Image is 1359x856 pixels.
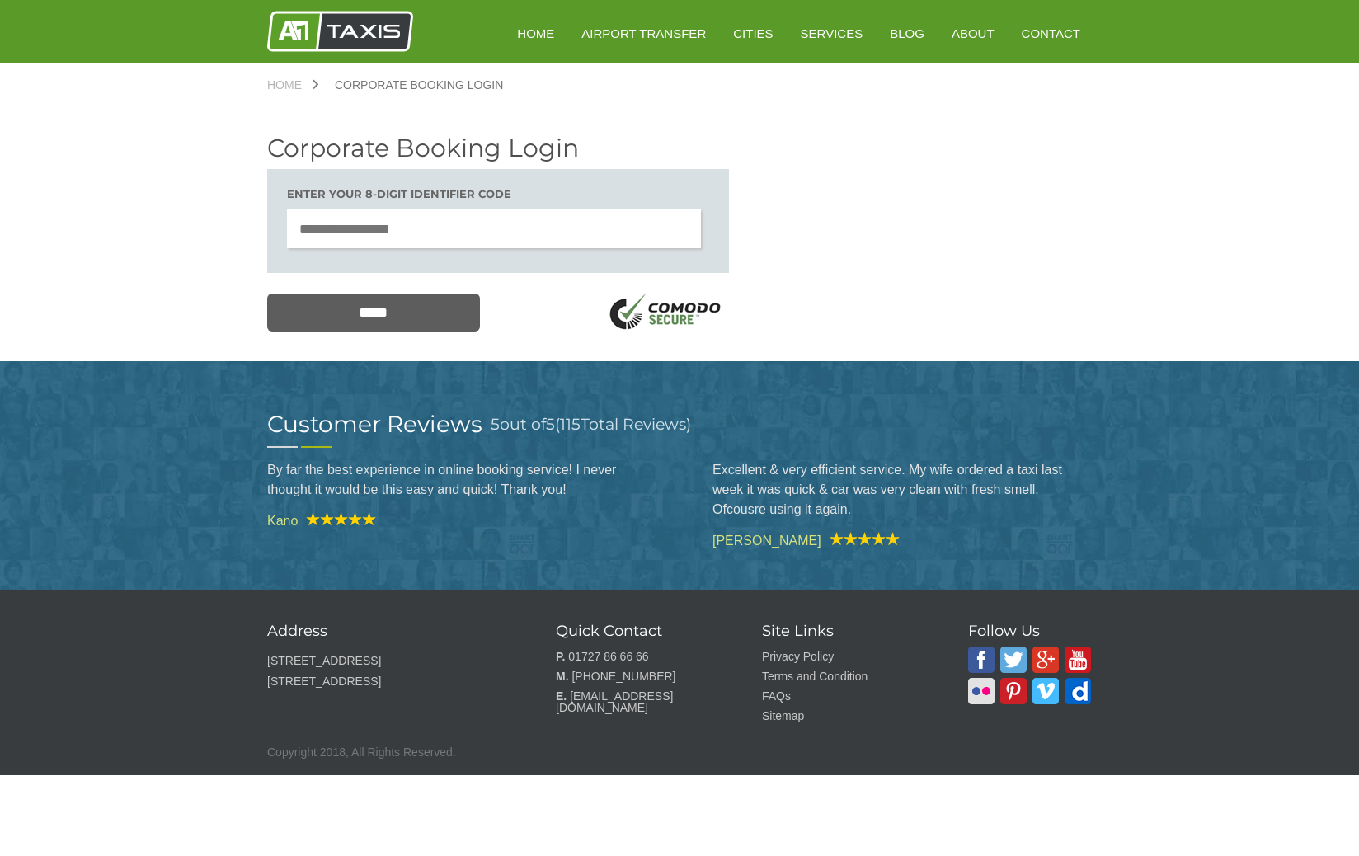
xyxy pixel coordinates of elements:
[267,412,482,435] h2: Customer Reviews
[789,13,875,54] a: Services
[570,13,717,54] a: Airport Transfer
[968,647,995,673] img: A1 Taxis
[267,623,515,638] h3: Address
[712,448,1092,532] blockquote: Excellent & very efficient service. My wife ordered a taxi last week it was quick & car was very ...
[556,650,565,663] strong: P.
[267,651,515,692] p: [STREET_ADDRESS] [STREET_ADDRESS]
[968,623,1092,638] h3: Follow Us
[762,689,791,703] a: FAQs
[267,79,318,91] a: Home
[298,512,376,525] img: A1 Taxis Review
[556,689,567,703] strong: E.
[556,689,673,714] a: [EMAIL_ADDRESS][DOMAIN_NAME]
[506,13,566,54] a: HOME
[491,415,500,434] span: 5
[821,532,900,545] img: A1 Taxis Review
[762,709,804,722] a: Sitemap
[267,136,729,161] h2: Corporate Booking Login
[571,670,675,683] a: [PHONE_NUMBER]
[491,412,691,436] h3: out of ( Total Reviews)
[556,623,721,638] h3: Quick Contact
[267,11,413,52] img: A1 Taxis
[560,415,581,434] span: 115
[878,13,936,54] a: Blog
[267,448,647,512] blockquote: By far the best experience in online booking service! I never thought it would be this easy and q...
[1010,13,1092,54] a: Contact
[318,79,520,91] a: Corporate Booking Login
[546,415,555,434] span: 5
[940,13,1006,54] a: About
[762,670,868,683] a: Terms and Condition
[722,13,784,54] a: Cities
[556,670,569,683] strong: M.
[568,650,648,663] a: 01727 86 66 66
[712,532,1092,548] cite: [PERSON_NAME]
[267,512,647,528] cite: Kano
[604,294,729,334] img: SSL Logo
[267,742,1092,763] p: Copyright 2018, All Rights Reserved.
[762,623,927,638] h3: Site Links
[762,650,834,663] a: Privacy Policy
[287,189,709,200] h3: Enter your 8-digit Identifier code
